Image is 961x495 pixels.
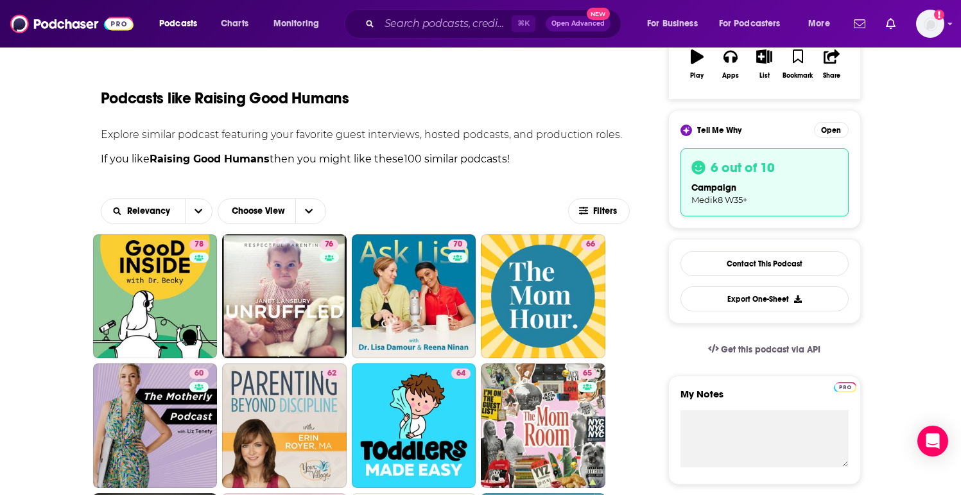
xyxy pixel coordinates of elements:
[127,207,175,216] span: Relevancy
[189,239,209,250] a: 78
[568,198,630,224] button: Filters
[747,41,781,87] button: List
[578,369,597,379] a: 65
[714,41,747,87] button: Apps
[934,10,944,20] svg: Add a profile image
[101,128,630,141] p: Explore similar podcast featuring your favorite guest interviews, hosted podcasts, and production...
[722,72,739,80] div: Apps
[379,13,512,34] input: Search podcasts, credits, & more...
[101,151,630,168] p: If you like then you might like these 100 similar podcasts !
[481,234,605,359] a: 66
[222,363,347,488] a: 62
[691,182,736,193] span: campaign
[586,238,595,251] span: 66
[212,13,256,34] a: Charts
[150,153,270,165] strong: Raising Good Humans
[453,238,462,251] span: 70
[189,369,209,379] a: 60
[448,239,467,250] a: 70
[849,13,870,35] a: Show notifications dropdown
[512,15,535,32] span: ⌘ K
[680,388,849,410] label: My Notes
[195,367,203,380] span: 60
[456,367,465,380] span: 64
[101,89,349,108] h1: Podcasts like Raising Good Humans
[320,239,338,250] a: 76
[185,199,212,223] button: open menu
[101,207,186,216] button: open menu
[264,13,336,34] button: open menu
[581,239,600,250] a: 66
[593,207,619,216] span: Filters
[327,367,336,380] span: 62
[647,15,698,33] span: For Business
[698,334,831,365] a: Get this podcast via API
[711,159,775,176] h3: 6 out of 10
[218,198,334,224] h2: Choose View
[222,234,347,359] a: 76
[150,13,214,34] button: open menu
[781,41,815,87] button: Bookmark
[711,13,799,34] button: open menu
[551,21,605,27] span: Open Advanced
[680,286,849,311] button: Export One-Sheet
[218,198,326,224] button: Choose View
[783,72,813,80] div: Bookmark
[322,369,342,379] a: 62
[93,363,218,488] a: 60
[680,251,849,276] a: Contact This Podcast
[719,15,781,33] span: For Podcasters
[638,13,714,34] button: open menu
[352,363,476,488] a: 64
[195,238,203,251] span: 78
[916,10,944,38] span: Logged in as KevinZ
[799,13,846,34] button: open menu
[815,41,848,87] button: Share
[587,8,610,20] span: New
[834,382,856,392] img: Podchaser Pro
[325,238,333,251] span: 76
[451,369,471,379] a: 64
[159,15,197,33] span: Podcasts
[917,426,948,456] div: Open Intercom Messenger
[93,234,218,359] a: 78
[221,200,295,222] span: Choose View
[834,380,856,392] a: Pro website
[583,367,592,380] span: 65
[273,15,319,33] span: Monitoring
[690,72,704,80] div: Play
[682,126,690,134] img: tell me why sparkle
[481,363,605,488] a: 65
[101,198,213,224] h2: Choose List sort
[352,234,476,359] a: 70
[680,41,714,87] button: Play
[916,10,944,38] button: Show profile menu
[814,122,849,138] button: Open
[916,10,944,38] img: User Profile
[759,72,770,80] div: List
[691,195,747,205] span: Medik8 W35+
[546,16,610,31] button: Open AdvancedNew
[697,125,741,135] span: Tell Me Why
[221,15,248,33] span: Charts
[721,344,820,355] span: Get this podcast via API
[356,9,634,39] div: Search podcasts, credits, & more...
[823,72,840,80] div: Share
[881,13,901,35] a: Show notifications dropdown
[808,15,830,33] span: More
[10,12,134,36] img: Podchaser - Follow, Share and Rate Podcasts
